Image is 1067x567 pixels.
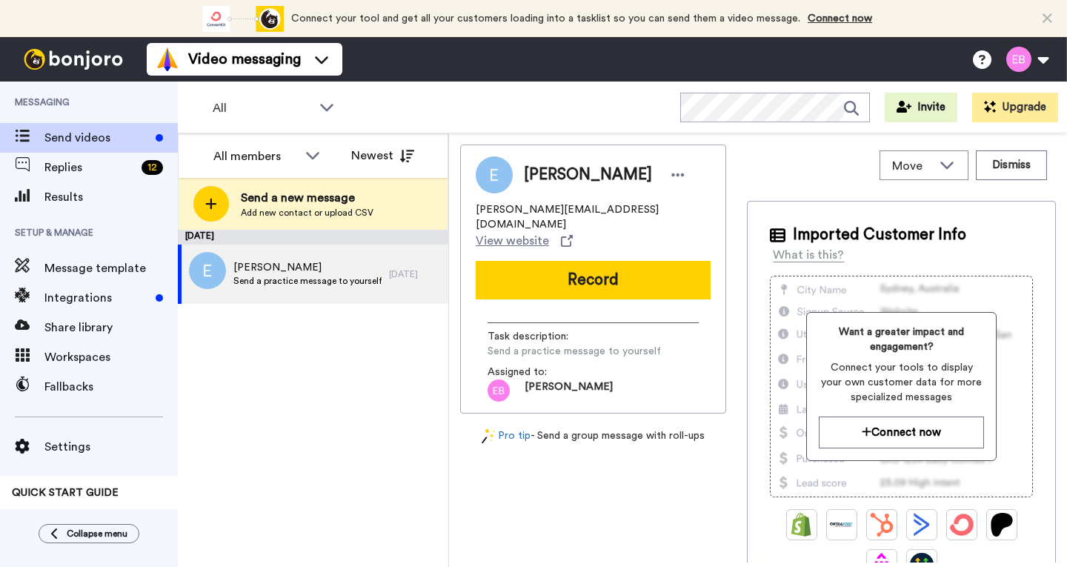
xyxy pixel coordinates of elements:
a: Connect now [808,13,872,24]
span: Task description : [488,329,591,344]
a: View website [476,232,573,250]
div: 12 [142,160,163,175]
span: Send a new message [241,189,373,207]
span: Send a practice message to yourself [488,344,661,359]
button: Invite [885,93,957,122]
span: [PERSON_NAME][EMAIL_ADDRESS][DOMAIN_NAME] [476,202,711,232]
button: Upgrade [972,93,1058,122]
span: Connect your tools to display your own customer data for more specialized messages [819,360,984,405]
span: QUICK START GUIDE [12,488,119,498]
span: Integrations [44,289,150,307]
span: Add new contact or upload CSV [241,207,373,219]
img: Patreon [990,513,1014,537]
img: ConvertKit [950,513,974,537]
span: View website [476,232,549,250]
span: Message template [44,259,178,277]
span: Assigned to: [488,365,591,379]
span: Results [44,188,178,206]
span: Send videos [44,129,150,147]
img: Shopify [790,513,814,537]
button: Collapse menu [39,524,139,543]
img: e.png [189,252,226,289]
span: Replies [44,159,136,176]
img: Hubspot [870,513,894,537]
span: Connect your tool and get all your customers loading into a tasklist so you can send them a video... [291,13,800,24]
img: magic-wand.svg [482,428,495,444]
span: 40% [12,506,32,518]
span: Send a practice message to yourself [233,275,382,287]
span: Workspaces [44,348,178,366]
button: Newest [340,141,425,170]
div: [DATE] [178,230,448,245]
img: eb.png [488,379,510,402]
img: bj-logo-header-white.svg [18,49,129,70]
span: Move [892,157,932,175]
div: - Send a group message with roll-ups [460,428,726,444]
img: Ontraport [830,513,854,537]
a: Pro tip [482,428,531,444]
span: Want a greater impact and engagement? [819,325,984,354]
div: [DATE] [389,268,441,280]
div: What is this? [773,246,844,264]
button: Dismiss [976,150,1047,180]
span: Video messaging [188,49,301,70]
div: animation [202,6,284,32]
div: All members [213,147,298,165]
span: Fallbacks [44,378,178,396]
img: ActiveCampaign [910,513,934,537]
span: Imported Customer Info [793,224,966,246]
button: Record [476,261,711,299]
img: Image of Ellen [476,156,513,193]
span: [PERSON_NAME] [525,379,613,402]
span: All [213,99,312,117]
button: Connect now [819,417,984,448]
span: [PERSON_NAME] [524,164,652,186]
span: [PERSON_NAME] [233,260,382,275]
span: Settings [44,438,178,456]
span: Share library [44,319,178,336]
img: vm-color.svg [156,47,179,71]
span: Collapse menu [67,528,127,540]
